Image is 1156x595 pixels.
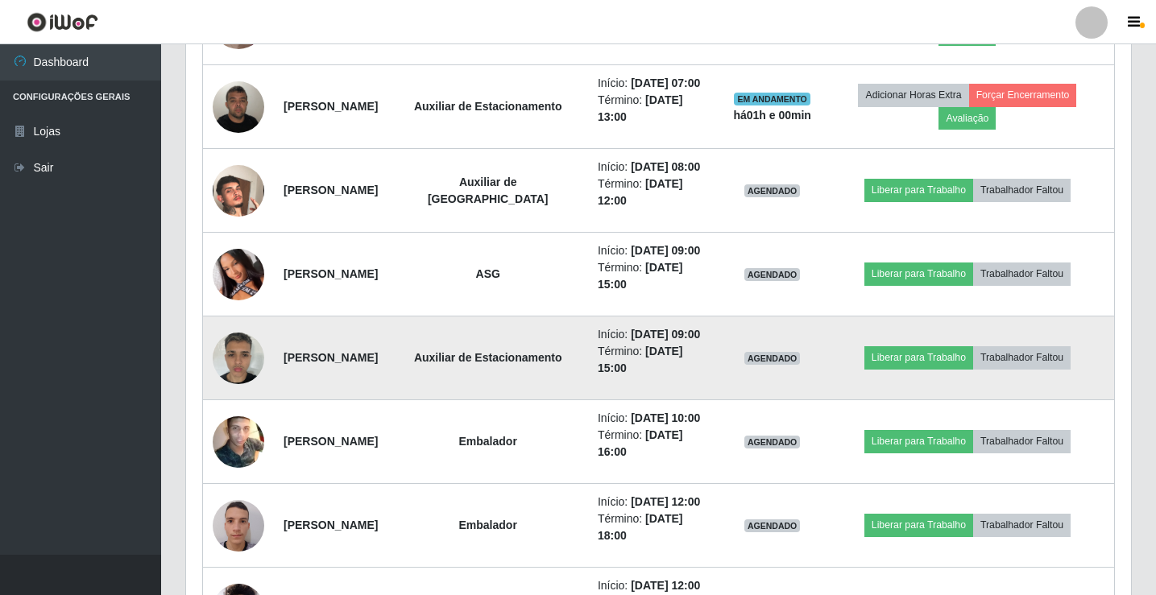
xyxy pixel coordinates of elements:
span: AGENDADO [744,268,801,281]
strong: Embalador [459,519,517,531]
li: Início: [598,159,714,176]
li: Início: [598,326,714,343]
span: EM ANDAMENTO [734,93,810,105]
img: 1714228813172.jpeg [213,491,264,560]
li: Início: [598,242,714,259]
strong: [PERSON_NAME] [284,267,378,280]
time: [DATE] 09:00 [631,244,700,257]
time: [DATE] 12:00 [631,495,700,508]
time: [DATE] 12:00 [631,579,700,592]
button: Liberar para Trabalho [864,514,973,536]
strong: Auxiliar de Estacionamento [414,100,562,113]
time: [DATE] 10:00 [631,411,700,424]
button: Trabalhador Faltou [973,179,1071,201]
li: Início: [598,494,714,510]
button: Trabalhador Faltou [973,346,1071,369]
strong: ASG [476,267,500,280]
img: 1747137437507.jpeg [213,217,264,331]
button: Trabalhador Faltou [973,514,1071,536]
img: 1753187317343.jpeg [213,324,264,392]
button: Liberar para Trabalho [864,346,973,369]
img: 1726002463138.jpeg [213,145,264,237]
button: Liberar para Trabalho [864,179,973,201]
time: [DATE] 09:00 [631,328,700,341]
img: 1716941011713.jpeg [213,410,264,474]
img: 1714957062897.jpeg [213,72,264,141]
li: Término: [598,343,714,377]
strong: Auxiliar de Estacionamento [414,351,562,364]
strong: [PERSON_NAME] [284,519,378,531]
li: Término: [598,259,714,293]
time: [DATE] 07:00 [631,76,700,89]
span: AGENDADO [744,436,801,448]
li: Término: [598,176,714,209]
span: AGENDADO [744,184,801,197]
button: Adicionar Horas Extra [858,84,968,106]
button: Avaliação [938,107,996,130]
strong: [PERSON_NAME] [284,100,378,113]
li: Término: [598,427,714,461]
strong: Embalador [459,435,517,448]
strong: há 01 h e 00 min [733,109,811,122]
button: Liberar para Trabalho [864,262,973,285]
button: Forçar Encerramento [969,84,1077,106]
li: Término: [598,510,714,544]
img: CoreUI Logo [27,12,98,32]
strong: Auxiliar de [GEOGRAPHIC_DATA] [428,176,549,205]
button: Trabalhador Faltou [973,430,1071,452]
li: Início: [598,410,714,427]
strong: [PERSON_NAME] [284,351,378,364]
span: AGENDADO [744,519,801,532]
time: [DATE] 08:00 [631,160,700,173]
li: Início: [598,577,714,594]
button: Trabalhador Faltou [973,262,1071,285]
li: Término: [598,92,714,126]
span: AGENDADO [744,352,801,365]
button: Liberar para Trabalho [864,430,973,452]
strong: [PERSON_NAME] [284,435,378,448]
li: Início: [598,75,714,92]
strong: [PERSON_NAME] [284,184,378,196]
